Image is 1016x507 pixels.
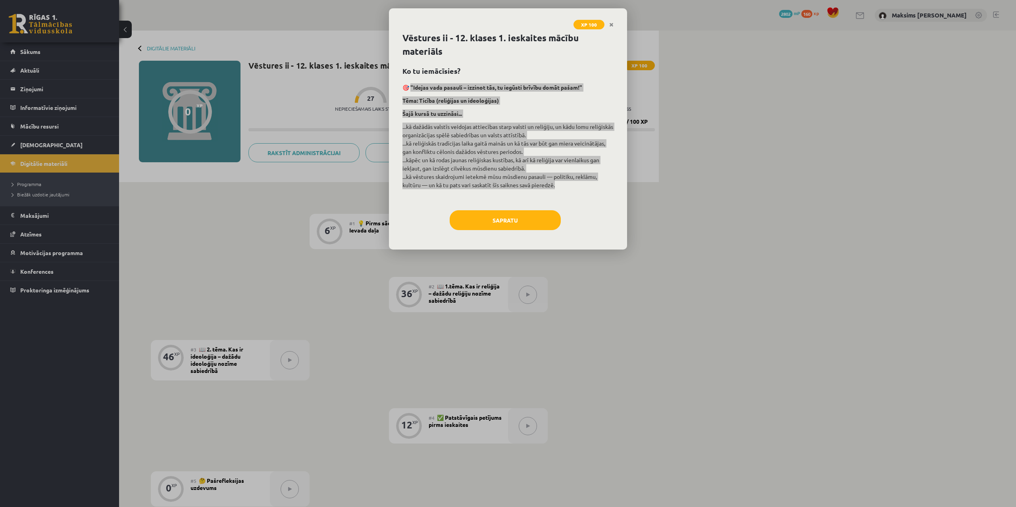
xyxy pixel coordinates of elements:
li: ...kā dažādās valstīs veidojas attiecības starp valsti un reliģiju, un kādu lomu reliģiskās organ... [402,123,614,139]
h2: Ko tu iemācīsies? [402,65,614,76]
li: ...kā vēstures skaidrojumi ietekmē mūsu mūsdienu pasauli — politiku, reklāmu, kultūru — un kā tu ... [402,173,614,189]
a: Close [604,17,618,33]
span: XP 100 [573,20,604,29]
button: Sapratu [450,210,561,230]
strong: Šajā kursā tu uzzināsi... [402,110,462,117]
h1: Vēstures ii - 12. klases 1. ieskaites mācību materiāls [402,31,614,58]
strong: 🎯 "Idejas vada pasauli – izzinot tās, tu iegūsti brīvību domāt pašam!" [402,84,582,91]
li: ...kāpēc un kā rodas jaunas reliģiskas kustības, kā arī kā reliģija var vienlaikus gan iekļaut, g... [402,156,614,173]
li: ...kā reliģiskās tradīcijas laika gaitā mainās un kā tās var būt gan miera veicinātājas, gan konf... [402,139,614,156]
strong: Tēma: Ticība (reliģijas un ideoloģijas) [402,97,499,104]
